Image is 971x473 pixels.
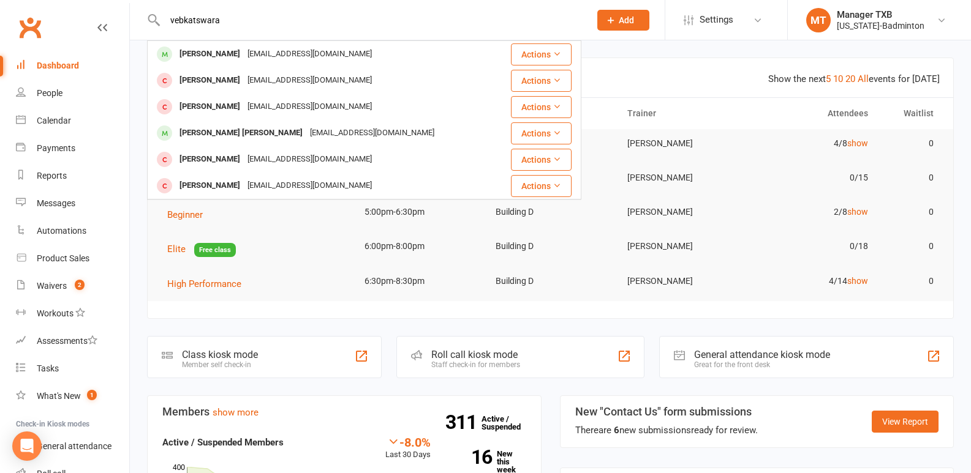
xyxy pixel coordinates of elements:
[575,423,758,438] div: There are new submissions ready for review.
[353,232,485,261] td: 6:00pm-8:00pm
[12,431,42,461] div: Open Intercom Messenger
[176,124,306,142] div: [PERSON_NAME] [PERSON_NAME]
[879,163,945,192] td: 0
[37,253,89,263] div: Product Sales
[700,6,733,34] span: Settings
[847,276,868,286] a: show
[747,129,879,158] td: 4/8
[872,411,939,433] a: View Report
[511,43,572,65] button: Actions
[445,413,482,431] strong: 311
[879,267,945,296] td: 0
[16,272,129,300] a: Waivers 2
[485,198,616,226] td: Building D
[16,162,129,190] a: Reports
[597,10,649,31] button: Add
[182,360,258,369] div: Member self check-in
[511,70,572,92] button: Actions
[449,448,492,466] strong: 16
[167,277,250,291] button: High Performance
[16,217,129,245] a: Automations
[768,72,940,86] div: Show the next events for [DATE]
[162,406,526,418] h3: Members
[16,327,129,355] a: Assessments
[879,232,945,261] td: 0
[431,360,520,369] div: Staff check-in for members
[167,209,203,220] span: Beginner
[879,98,945,129] th: Waitlist
[244,72,376,89] div: [EMAIL_ADDRESS][DOMAIN_NAME]
[858,73,869,84] a: All
[16,382,129,410] a: What's New1
[75,280,85,290] span: 2
[747,98,879,129] th: Attendees
[213,407,259,418] a: show more
[37,226,86,236] div: Automations
[37,143,75,153] div: Payments
[353,267,485,296] td: 6:30pm-8:30pm
[511,149,572,171] button: Actions
[616,129,748,158] td: [PERSON_NAME]
[176,151,244,168] div: [PERSON_NAME]
[511,122,572,144] button: Actions
[244,177,376,195] div: [EMAIL_ADDRESS][DOMAIN_NAME]
[167,244,186,255] span: Elite
[37,308,74,318] div: Workouts
[16,190,129,217] a: Messages
[16,300,129,327] a: Workouts
[431,349,520,360] div: Roll call kiosk mode
[353,198,485,226] td: 5:00pm-6:30pm
[616,98,748,129] th: Trainer
[747,198,879,226] td: 2/8
[176,98,244,116] div: [PERSON_NAME]
[616,163,748,192] td: [PERSON_NAME]
[176,177,244,195] div: [PERSON_NAME]
[826,73,831,84] a: 5
[575,406,758,418] h3: New "Contact Us" form submissions
[161,12,581,29] input: Search...
[616,232,748,261] td: [PERSON_NAME]
[694,349,830,360] div: General attendance kiosk mode
[16,245,129,272] a: Product Sales
[694,360,830,369] div: Great for the front desk
[847,207,868,217] a: show
[879,129,945,158] td: 0
[747,163,879,192] td: 0/15
[37,391,81,401] div: What's New
[16,52,129,80] a: Dashboard
[16,355,129,382] a: Tasks
[167,207,211,222] button: Beginner
[385,435,431,461] div: Last 30 Days
[244,151,376,168] div: [EMAIL_ADDRESS][DOMAIN_NAME]
[306,124,438,142] div: [EMAIL_ADDRESS][DOMAIN_NAME]
[37,281,67,291] div: Waivers
[482,406,535,440] a: 311Active / Suspended
[485,232,616,261] td: Building D
[806,8,831,32] div: MT
[37,336,97,346] div: Assessments
[244,98,376,116] div: [EMAIL_ADDRESS][DOMAIN_NAME]
[16,135,129,162] a: Payments
[37,198,75,208] div: Messages
[485,267,616,296] td: Building D
[833,73,843,84] a: 10
[837,9,924,20] div: Manager TXB
[511,175,572,197] button: Actions
[182,349,258,360] div: Class kiosk mode
[385,435,431,449] div: -8.0%
[176,72,244,89] div: [PERSON_NAME]
[847,138,868,148] a: show
[747,267,879,296] td: 4/14
[837,20,924,31] div: [US_STATE]-Badminton
[616,198,748,226] td: [PERSON_NAME]
[747,232,879,261] td: 0/18
[37,363,59,373] div: Tasks
[616,267,748,296] td: [PERSON_NAME]
[194,243,236,257] span: Free class
[167,278,241,289] span: High Performance
[244,45,376,63] div: [EMAIL_ADDRESS][DOMAIN_NAME]
[16,107,129,135] a: Calendar
[16,433,129,460] a: General attendance kiosk mode
[162,437,284,448] strong: Active / Suspended Members
[15,12,45,43] a: Clubworx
